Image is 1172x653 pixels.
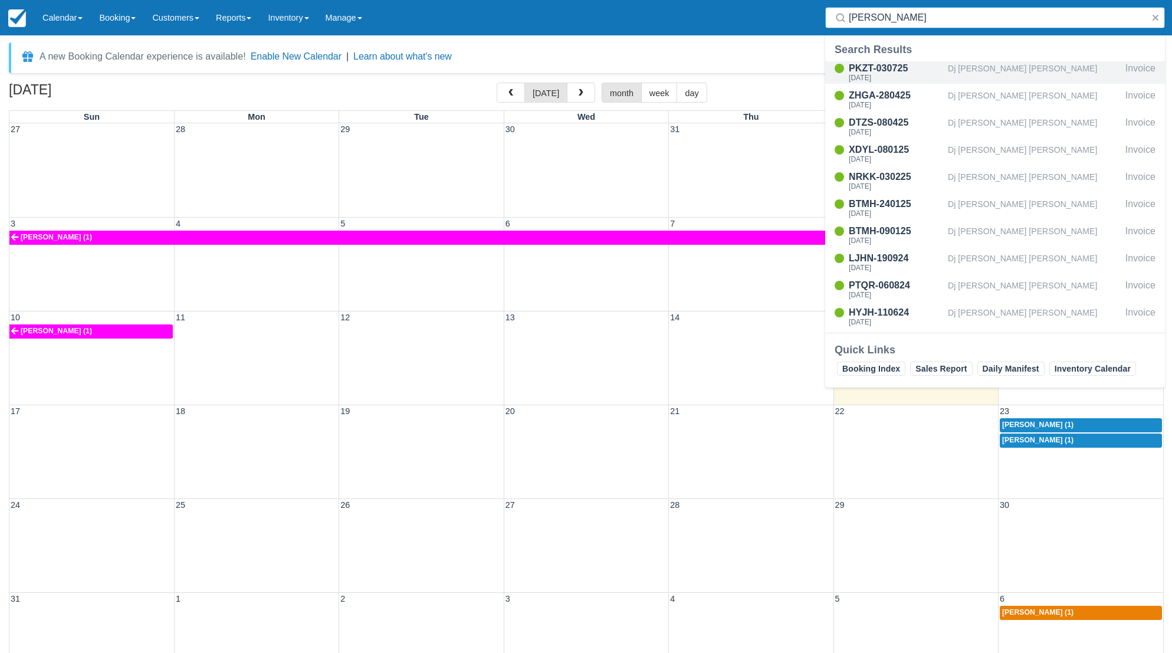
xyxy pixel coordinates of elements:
[9,231,1163,245] a: [PERSON_NAME] (1)
[743,112,759,122] span: Thu
[504,594,511,603] span: 3
[849,156,943,163] div: [DATE]
[21,327,92,335] span: [PERSON_NAME] (1)
[825,88,1165,111] a: ZHGA-280425[DATE]Dj [PERSON_NAME] [PERSON_NAME]Invoice
[175,500,186,510] span: 25
[9,83,158,104] h2: [DATE]
[1000,434,1162,448] a: [PERSON_NAME] (1)
[1000,606,1162,620] a: [PERSON_NAME] (1)
[825,170,1165,192] a: NRKK-030225[DATE]Dj [PERSON_NAME] [PERSON_NAME]Invoice
[999,500,1010,510] span: 30
[602,83,642,103] button: month
[849,237,943,244] div: [DATE]
[948,143,1121,165] div: Dj [PERSON_NAME] [PERSON_NAME]
[948,197,1121,219] div: Dj [PERSON_NAME] [PERSON_NAME]
[1125,116,1155,138] div: Invoice
[849,170,943,184] div: NRKK-030225
[9,594,21,603] span: 31
[414,112,429,122] span: Tue
[849,197,943,211] div: BTMH-240125
[669,124,681,134] span: 31
[504,313,516,322] span: 13
[339,500,351,510] span: 26
[999,594,1006,603] span: 6
[834,594,841,603] span: 5
[669,500,681,510] span: 28
[9,406,21,416] span: 17
[577,112,595,122] span: Wed
[1125,143,1155,165] div: Invoice
[849,251,943,265] div: LJHN-190924
[835,343,1155,357] div: Quick Links
[825,306,1165,328] a: HYJH-110624[DATE]Dj [PERSON_NAME] [PERSON_NAME]Invoice
[9,124,21,134] span: 27
[825,61,1165,84] a: PKZT-030725[DATE]Dj [PERSON_NAME] [PERSON_NAME]Invoice
[641,83,678,103] button: week
[849,210,943,217] div: [DATE]
[175,594,182,603] span: 1
[339,219,346,228] span: 5
[849,74,943,81] div: [DATE]
[849,101,943,109] div: [DATE]
[21,233,92,241] span: [PERSON_NAME] (1)
[339,313,351,322] span: 12
[834,406,846,416] span: 22
[948,251,1121,274] div: Dj [PERSON_NAME] [PERSON_NAME]
[849,278,943,293] div: PTQR-060824
[1002,608,1073,616] span: [PERSON_NAME] (1)
[849,7,1146,28] input: Search ( / )
[837,362,905,376] a: Booking Index
[1125,170,1155,192] div: Invoice
[948,278,1121,301] div: Dj [PERSON_NAME] [PERSON_NAME]
[849,224,943,238] div: BTMH-090125
[9,324,173,339] a: [PERSON_NAME] (1)
[175,313,186,322] span: 11
[999,406,1010,416] span: 23
[948,224,1121,247] div: Dj [PERSON_NAME] [PERSON_NAME]
[825,143,1165,165] a: XDYL-080125[DATE]Dj [PERSON_NAME] [PERSON_NAME]Invoice
[825,116,1165,138] a: DTZS-080425[DATE]Dj [PERSON_NAME] [PERSON_NAME]Invoice
[504,406,516,416] span: 20
[825,278,1165,301] a: PTQR-060824[DATE]Dj [PERSON_NAME] [PERSON_NAME]Invoice
[835,42,1155,57] div: Search Results
[353,51,452,61] a: Learn about what's new
[849,143,943,157] div: XDYL-080125
[504,500,516,510] span: 27
[8,9,26,27] img: checkfront-main-nav-mini-logo.png
[1125,278,1155,301] div: Invoice
[9,500,21,510] span: 24
[977,362,1045,376] a: Daily Manifest
[849,88,943,103] div: ZHGA-280425
[504,219,511,228] span: 6
[1125,88,1155,111] div: Invoice
[248,112,265,122] span: Mon
[1125,197,1155,219] div: Invoice
[948,306,1121,328] div: Dj [PERSON_NAME] [PERSON_NAME]
[175,219,182,228] span: 4
[948,170,1121,192] div: Dj [PERSON_NAME] [PERSON_NAME]
[1002,436,1073,444] span: [PERSON_NAME] (1)
[1125,251,1155,274] div: Invoice
[669,313,681,322] span: 14
[849,129,943,136] div: [DATE]
[948,88,1121,111] div: Dj [PERSON_NAME] [PERSON_NAME]
[669,594,676,603] span: 4
[849,183,943,190] div: [DATE]
[825,251,1165,274] a: LJHN-190924[DATE]Dj [PERSON_NAME] [PERSON_NAME]Invoice
[834,500,846,510] span: 29
[1125,224,1155,247] div: Invoice
[84,112,100,122] span: Sun
[669,406,681,416] span: 21
[849,291,943,298] div: [DATE]
[251,51,342,63] button: Enable New Calendar
[9,219,17,228] span: 3
[849,264,943,271] div: [DATE]
[849,116,943,130] div: DTZS-080425
[948,61,1121,84] div: Dj [PERSON_NAME] [PERSON_NAME]
[910,362,972,376] a: Sales Report
[339,406,351,416] span: 19
[849,306,943,320] div: HYJH-110624
[175,124,186,134] span: 28
[9,313,21,322] span: 10
[339,594,346,603] span: 2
